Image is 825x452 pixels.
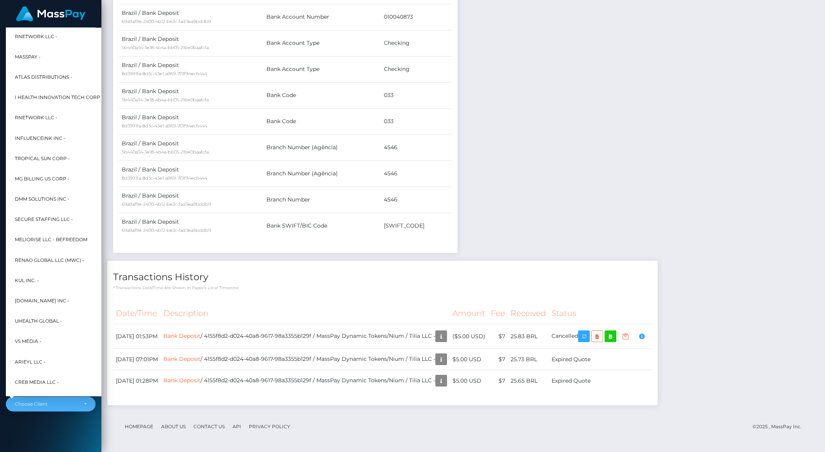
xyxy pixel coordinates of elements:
[381,30,451,56] td: Checking
[549,349,652,370] td: Expired Quote
[122,175,207,181] small: 8d3991fa-8d3c-43e1-a969-701f94ec6444
[15,255,84,265] span: Renao Global LLC (MWC) -
[119,161,264,187] td: Brazil / Bank Deposit
[381,161,451,187] td: 4546
[119,213,264,239] td: Brazil / Bank Deposit
[163,377,200,384] a: Bank Deposit
[161,349,450,370] td: / 4155f8d2-d024-40a8-9617-98a3355b129f / MassPay Dynamic Tokens/Nium / Tilia LLC -
[15,32,57,42] span: RNetwork LLC -
[450,349,488,370] td: $5.00 USD
[264,4,381,30] td: Bank Account Number
[488,303,508,324] th: Fee
[264,30,381,56] td: Bank Account Type
[15,401,78,407] div: Choose Client
[508,303,549,324] th: Received
[119,56,264,82] td: Brazil / Bank Deposit
[381,187,451,213] td: 4546
[264,213,381,239] td: Bank SWIFT/BIC Code
[264,56,381,82] td: Bank Account Type
[15,235,87,245] span: Meliorise LLC - BEfreedom
[119,30,264,56] td: Brazil / Bank Deposit
[15,357,46,367] span: Arieyl LLC -
[15,113,57,123] span: rNetwork LLC -
[113,370,161,392] td: [DATE] 01:28PM
[229,420,244,433] a: API
[488,324,508,349] td: $7
[752,422,807,431] div: © 2025 , MassPay Inc.
[549,370,652,392] td: Expired Quote
[122,420,156,433] a: Homepage
[122,228,211,233] small: 69a9af9e-2400-4b12-be2c-fad3ea9bddb9
[264,161,381,187] td: Branch Number (Agência)
[15,337,41,347] span: VS Media -
[113,349,161,370] td: [DATE] 07:01PM
[488,349,508,370] td: $7
[15,296,69,306] span: [DOMAIN_NAME] INC -
[15,133,66,143] span: InfluenceInk Inc -
[122,45,209,50] small: 5b440a34-3e18-4b4a-bb05-21be0baafcfa
[549,303,652,324] th: Status
[6,397,96,411] button: Choose Client
[264,82,381,108] td: Bank Code
[16,6,85,21] img: MassPay Logo
[15,215,73,225] span: Secure Staffing LLC -
[381,213,451,239] td: [SWIFT_CODE]
[15,194,69,204] span: DMM Solutions Inc -
[264,108,381,134] td: Bank Code
[508,349,549,370] td: 25.73 BRL
[113,324,161,349] td: [DATE] 01:53PM
[15,92,103,102] span: I HEALTH INNOVATION TECH CORP -
[15,275,39,286] span: Kul Inc. -
[15,72,72,82] span: Atlas Distributions -
[246,420,293,433] a: Privacy Policy
[122,71,207,76] small: 8d3991fa-8d3c-43e1-a969-701f94ec6444
[122,19,211,24] small: 69a9af9e-2400-4b12-be2c-fad3ea9bddb9
[161,370,450,392] td: / 4155f8d2-d024-40a8-9617-98a3355b129f / MassPay Dynamic Tokens/Nium / Tilia LLC -
[158,420,189,433] a: About Us
[15,174,69,184] span: MG Billing US Corp -
[488,370,508,392] td: $7
[163,355,200,362] a: Bank Deposit
[450,303,488,324] th: Amount
[190,420,228,433] a: Contact Us
[113,303,161,324] th: Date/Time
[15,377,59,387] span: Cre8 Media LLC -
[264,134,381,161] td: Branch Number (Agência)
[381,108,451,134] td: 033
[508,324,549,349] td: 25.83 BRL
[122,149,209,155] small: 5b440a34-3e18-4b4a-bb05-21be0baafcfa
[381,4,451,30] td: 010040873
[450,324,488,349] td: ($5.00 USD)
[119,108,264,134] td: Brazil / Bank Deposit
[381,56,451,82] td: Checking
[264,187,381,213] td: Branch Number
[381,82,451,108] td: 033
[113,285,652,291] p: * Transactions date/time are shown in payee's local timezone
[508,370,549,392] td: 25.65 BRL
[163,332,200,339] a: Bank Deposit
[161,303,450,324] th: Description
[15,154,70,164] span: Tropical Sun Corp -
[15,52,41,62] span: MassPay -
[119,134,264,161] td: Brazil / Bank Deposit
[381,134,451,161] td: 4546
[122,123,207,129] small: 8d3991fa-8d3c-43e1-a969-701f94ec6444
[15,316,62,327] span: UHealth Global -
[119,82,264,108] td: Brazil / Bank Deposit
[119,187,264,213] td: Brazil / Bank Deposit
[161,324,450,349] td: / 4155f8d2-d024-40a8-9617-98a3355b129f / MassPay Dynamic Tokens/Nium / Tilia LLC -
[122,97,209,102] small: 5b440a34-3e18-4b4a-bb05-21be0baafcfa
[122,201,211,207] small: 69a9af9e-2400-4b12-be2c-fad3ea9bddb9
[113,270,652,284] h4: Transactions History
[119,4,264,30] td: Brazil / Bank Deposit
[549,324,652,349] td: Cancelled
[450,370,488,392] td: $5.00 USD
